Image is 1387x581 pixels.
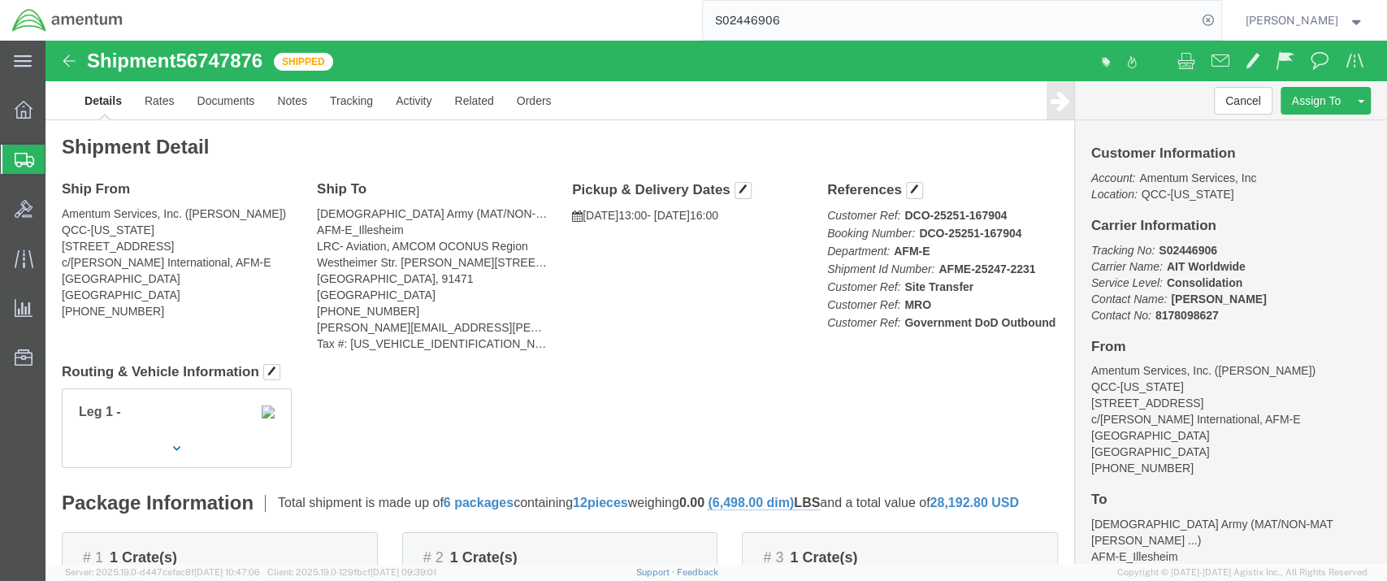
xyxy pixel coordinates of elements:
[267,567,436,577] span: Client: 2025.19.0-129fbcf
[11,8,124,33] img: logo
[65,567,260,577] span: Server: 2025.19.0-d447cefac8f
[1245,11,1365,30] button: [PERSON_NAME]
[371,567,436,577] span: [DATE] 09:39:01
[703,1,1197,40] input: Search for shipment number, reference number
[636,567,677,577] a: Support
[194,567,260,577] span: [DATE] 10:47:06
[46,41,1387,564] iframe: FS Legacy Container
[1246,11,1338,29] span: Sammuel Ball
[676,567,717,577] a: Feedback
[1117,566,1367,579] span: Copyright © [DATE]-[DATE] Agistix Inc., All Rights Reserved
